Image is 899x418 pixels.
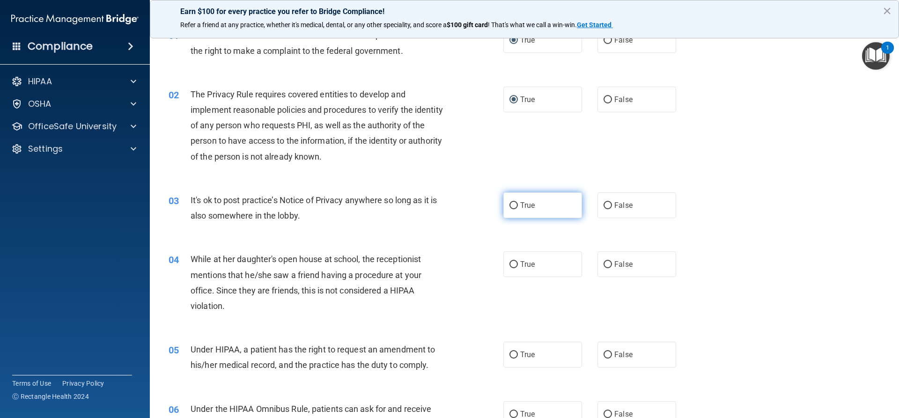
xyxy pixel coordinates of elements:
[520,36,535,44] span: True
[11,143,136,154] a: Settings
[488,21,577,29] span: ! That's what we call a win-win.
[12,379,51,388] a: Terms of Use
[577,21,612,29] strong: Get Started
[604,202,612,209] input: False
[604,411,612,418] input: False
[169,345,179,356] span: 05
[604,352,612,359] input: False
[11,98,136,110] a: OSHA
[520,95,535,104] span: True
[447,21,488,29] strong: $100 gift card
[28,98,52,110] p: OSHA
[169,404,179,415] span: 06
[191,30,431,55] span: Patients who believe that their PHI has been compromised have the right to make a complaint to th...
[614,36,633,44] span: False
[614,350,633,359] span: False
[62,379,104,388] a: Privacy Policy
[11,10,139,29] img: PMB logo
[614,95,633,104] span: False
[509,202,518,209] input: True
[11,76,136,87] a: HIPAA
[614,260,633,269] span: False
[191,254,421,311] span: While at her daughter's open house at school, the receptionist mentions that he/she saw a friend ...
[520,350,535,359] span: True
[604,37,612,44] input: False
[509,411,518,418] input: True
[862,42,890,70] button: Open Resource Center, 1 new notification
[191,89,443,161] span: The Privacy Rule requires covered entities to develop and implement reasonable policies and proce...
[169,195,179,206] span: 03
[883,3,892,18] button: Close
[180,21,447,29] span: Refer a friend at any practice, whether it's medical, dental, or any other speciality, and score a
[12,392,89,401] span: Ⓒ Rectangle Health 2024
[509,261,518,268] input: True
[604,96,612,103] input: False
[509,37,518,44] input: True
[28,76,52,87] p: HIPAA
[191,345,435,370] span: Under HIPAA, a patient has the right to request an amendment to his/her medical record, and the p...
[28,143,63,154] p: Settings
[509,352,518,359] input: True
[614,201,633,210] span: False
[520,260,535,269] span: True
[169,254,179,265] span: 04
[169,89,179,101] span: 02
[604,261,612,268] input: False
[191,195,437,220] span: It's ok to post practice’s Notice of Privacy anywhere so long as it is also somewhere in the lobby.
[886,48,889,60] div: 1
[180,7,869,16] p: Earn $100 for every practice you refer to Bridge Compliance!
[577,21,613,29] a: Get Started
[509,96,518,103] input: True
[28,121,117,132] p: OfficeSafe University
[28,40,93,53] h4: Compliance
[520,201,535,210] span: True
[11,121,136,132] a: OfficeSafe University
